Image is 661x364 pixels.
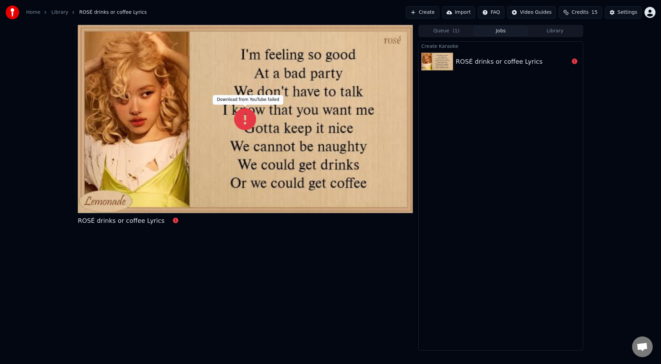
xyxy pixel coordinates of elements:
a: Open chat [632,336,653,357]
div: Create Karaoke [419,42,583,50]
div: Download from YouTube failed [213,95,283,105]
nav: breadcrumb [26,9,147,16]
button: Queue [419,26,474,36]
button: Credits15 [559,6,602,19]
a: Home [26,9,40,16]
div: Settings [618,9,637,16]
button: Create [406,6,439,19]
span: ROSÉ drinks or coffee Lyrics [79,9,147,16]
button: Jobs [474,26,528,36]
div: ROSÉ drinks or coffee Lyrics [78,216,165,226]
button: Library [528,26,582,36]
span: 15 [591,9,598,16]
button: Import [442,6,475,19]
a: Library [51,9,68,16]
button: FAQ [478,6,504,19]
span: Credits [571,9,588,16]
button: Video Guides [507,6,556,19]
button: Settings [605,6,642,19]
div: ROSÉ drinks or coffee Lyrics [456,57,543,66]
img: youka [6,6,19,19]
span: ( 1 ) [453,28,460,34]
